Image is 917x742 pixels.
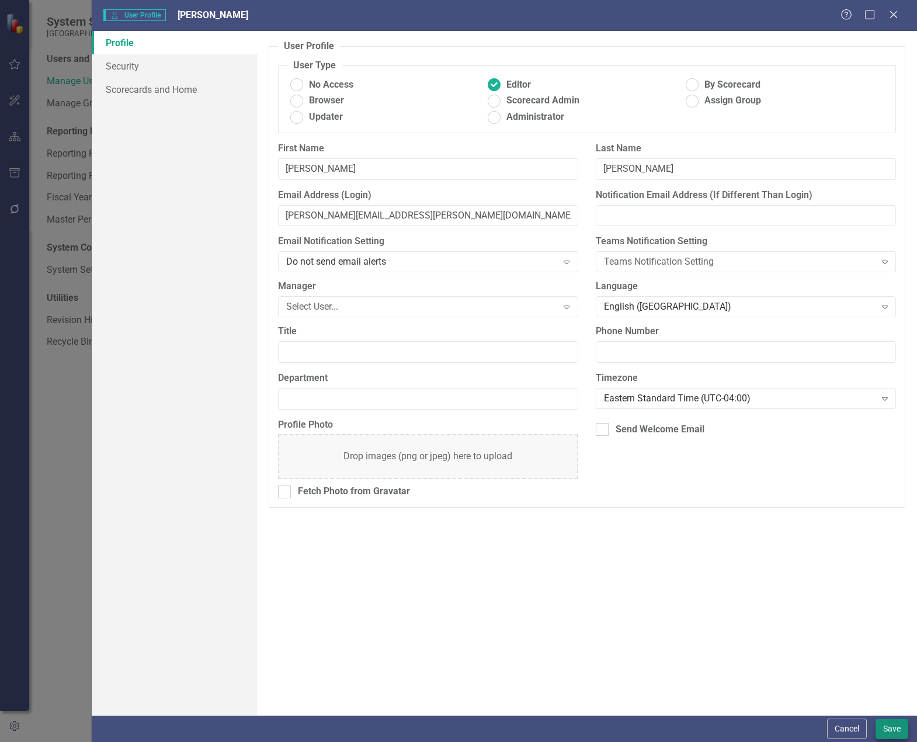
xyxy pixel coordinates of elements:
[596,280,896,293] label: Language
[596,235,896,248] label: Teams Notification Setting
[596,325,896,338] label: Phone Number
[278,189,578,202] label: Email Address (Login)
[876,719,908,739] button: Save
[616,423,704,436] div: Send Welcome Email
[309,110,343,124] span: Updater
[92,54,257,78] a: Security
[506,78,531,92] span: Editor
[92,31,257,54] a: Profile
[278,235,578,248] label: Email Notification Setting
[298,485,410,498] div: Fetch Photo from Gravatar
[596,372,896,385] label: Timezone
[278,325,578,338] label: Title
[178,9,248,20] span: [PERSON_NAME]
[506,110,564,124] span: Administrator
[286,255,558,269] div: Do not send email alerts
[596,189,896,202] label: Notification Email Address (If Different Than Login)
[604,255,876,269] div: Teams Notification Setting
[604,391,876,405] div: Eastern Standard Time (UTC-04:00)
[278,142,578,155] label: First Name
[278,372,578,385] label: Department
[506,94,579,108] span: Scorecard Admin
[596,142,896,155] label: Last Name
[286,300,558,314] div: Select User...
[287,59,342,72] legend: User Type
[309,94,344,108] span: Browser
[309,78,353,92] span: No Access
[278,280,578,293] label: Manager
[278,418,578,432] label: Profile Photo
[343,450,512,463] div: Drop images (png or jpeg) here to upload
[103,9,166,21] span: User Profile
[704,94,761,108] span: Assign Group
[827,719,867,739] button: Cancel
[704,78,760,92] span: By Scorecard
[604,300,876,314] div: English ([GEOGRAPHIC_DATA])
[278,40,340,53] legend: User Profile
[92,78,257,101] a: Scorecards and Home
